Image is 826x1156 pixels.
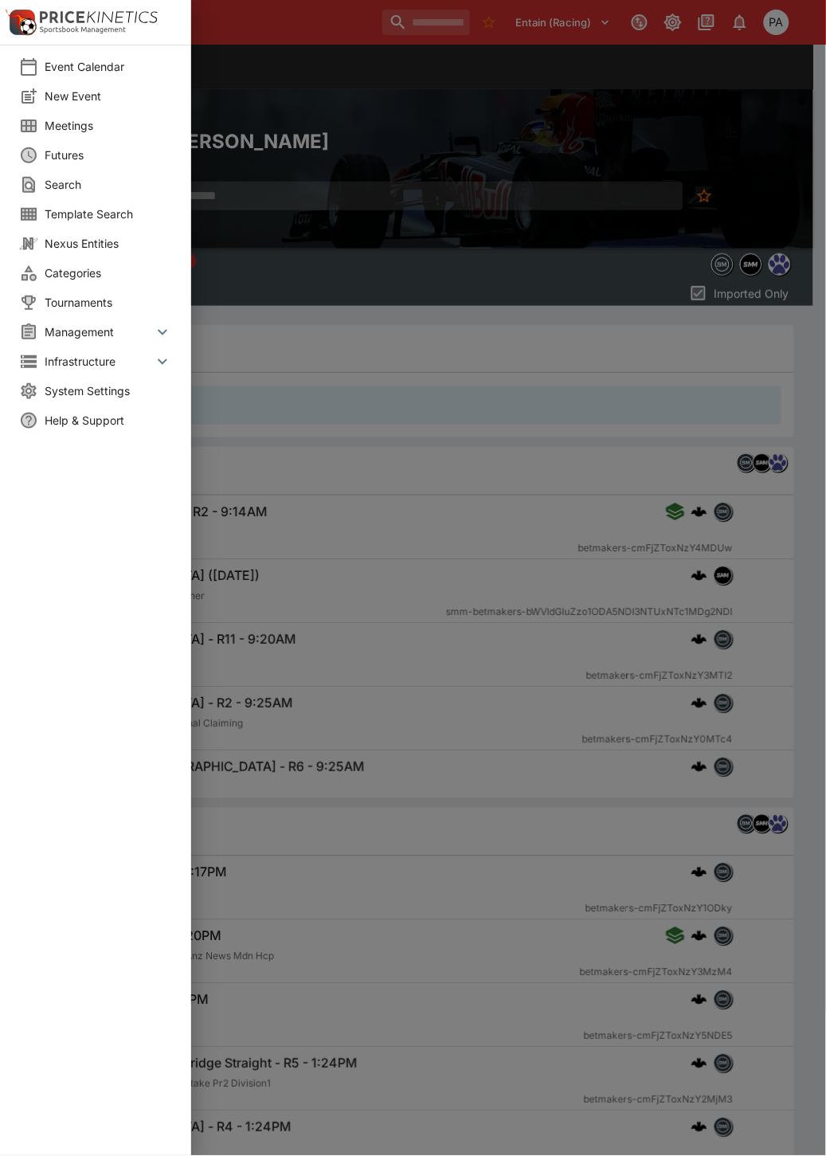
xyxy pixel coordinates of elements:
img: PriceKinetics [40,11,158,23]
span: Help & Support [45,412,172,429]
span: Template Search [45,206,172,222]
span: Tournaments [45,294,172,311]
img: PriceKinetics Logo [5,6,37,38]
span: Nexus Entities [45,235,172,252]
span: Futures [45,147,172,163]
span: Infrastructure [45,353,153,370]
span: New Event [45,88,172,104]
span: Meetings [45,117,172,134]
span: System Settings [45,382,172,399]
span: Categories [45,265,172,281]
span: Search [45,176,172,193]
span: Event Calendar [45,58,172,75]
img: Sportsbook Management [40,26,126,33]
span: Management [45,323,153,340]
